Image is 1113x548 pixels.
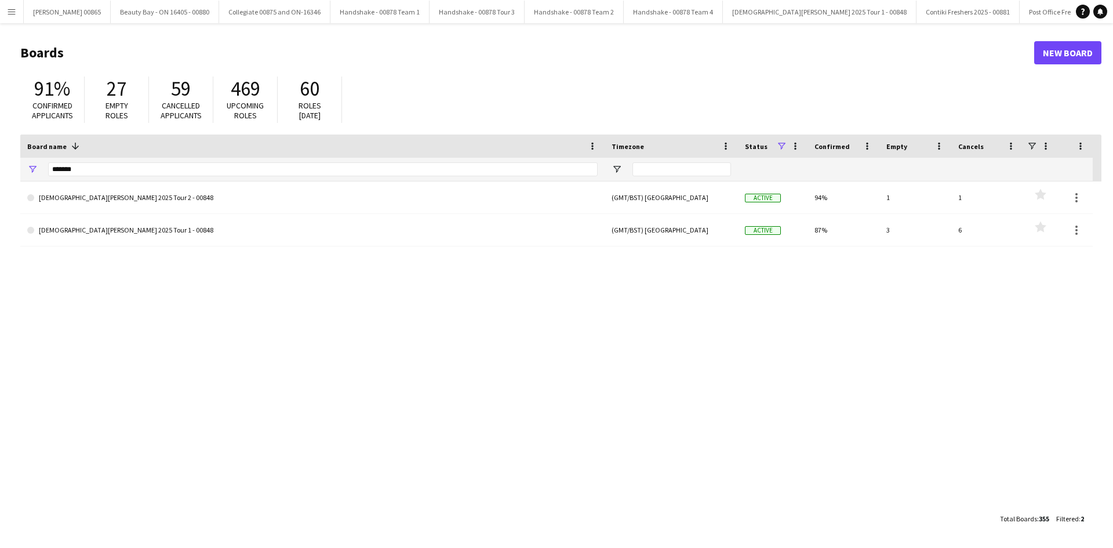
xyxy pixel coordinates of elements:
input: Board name Filter Input [48,162,598,176]
button: Handshake - 00878 Tour 3 [430,1,525,23]
span: Timezone [612,142,644,151]
div: (GMT/BST) [GEOGRAPHIC_DATA] [605,214,738,246]
button: Contiki Freshers 2025 - 00881 [916,1,1020,23]
span: Empty [886,142,907,151]
div: (GMT/BST) [GEOGRAPHIC_DATA] [605,182,738,213]
span: Empty roles [106,100,128,121]
input: Timezone Filter Input [632,162,731,176]
span: Roles [DATE] [299,100,321,121]
button: Open Filter Menu [612,164,622,175]
span: 469 [231,76,260,101]
div: 94% [808,182,879,213]
span: Total Boards [1000,514,1037,523]
div: 1 [951,182,1023,213]
span: Active [745,194,781,202]
button: Handshake - 00878 Team 4 [624,1,723,23]
button: Open Filter Menu [27,164,38,175]
span: Filtered [1056,514,1079,523]
span: 27 [107,76,126,101]
span: 60 [300,76,319,101]
div: 87% [808,214,879,246]
span: Cancelled applicants [161,100,202,121]
span: 355 [1039,514,1049,523]
span: 91% [34,76,70,101]
span: 59 [171,76,191,101]
span: Confirmed [814,142,850,151]
span: Active [745,226,781,235]
button: [PERSON_NAME] 00865 [24,1,111,23]
div: 6 [951,214,1023,246]
span: Cancels [958,142,984,151]
a: [DEMOGRAPHIC_DATA][PERSON_NAME] 2025 Tour 1 - 00848 [27,214,598,246]
span: Upcoming roles [227,100,264,121]
button: Handshake - 00878 Team 2 [525,1,624,23]
span: Confirmed applicants [32,100,73,121]
span: Board name [27,142,67,151]
div: 1 [879,182,951,213]
button: [DEMOGRAPHIC_DATA][PERSON_NAME] 2025 Tour 1 - 00848 [723,1,916,23]
div: : [1000,507,1049,530]
a: [DEMOGRAPHIC_DATA][PERSON_NAME] 2025 Tour 2 - 00848 [27,182,598,214]
button: Handshake - 00878 Team 1 [330,1,430,23]
a: New Board [1034,41,1101,64]
div: : [1056,507,1084,530]
span: Status [745,142,768,151]
div: 3 [879,214,951,246]
span: 2 [1081,514,1084,523]
h1: Boards [20,44,1034,61]
button: Beauty Bay - ON 16405 - 00880 [111,1,219,23]
button: Collegiate 00875 and ON-16346 [219,1,330,23]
